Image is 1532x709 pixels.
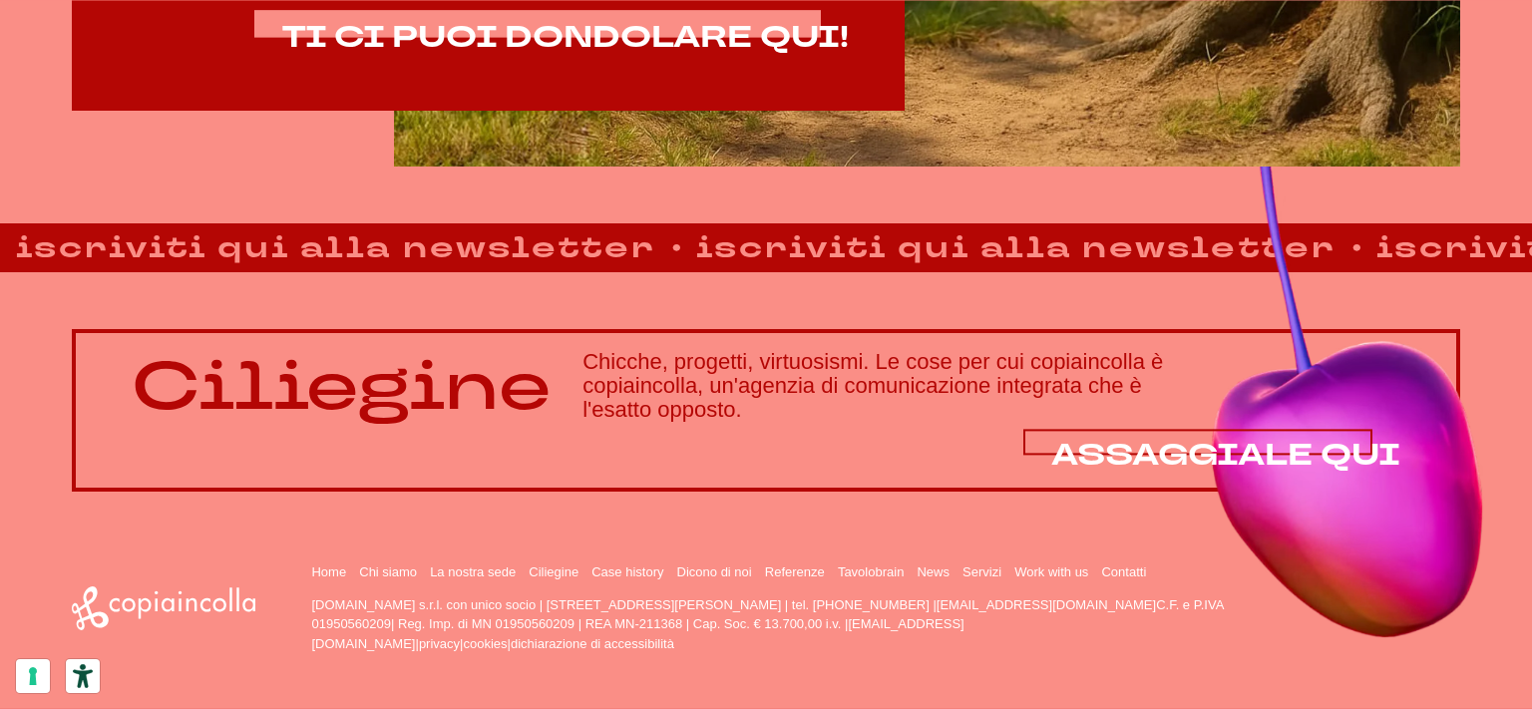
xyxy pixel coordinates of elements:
a: La nostra sede [430,564,516,579]
a: TI CI PUOI DONDOLARE QUI! [282,21,849,54]
a: Referenze [765,564,825,579]
a: Servizi [962,564,1001,579]
a: Work with us [1014,564,1088,579]
a: [EMAIL_ADDRESS][DOMAIN_NAME] [311,616,963,651]
a: Contatti [1101,564,1146,579]
p: Ciliegine [132,349,551,423]
span: TI CI PUOI DONDOLARE QUI! [282,17,849,58]
button: Strumenti di accessibilità [66,659,100,693]
a: dichiarazione di accessibilità [511,636,674,651]
a: Home [311,564,346,579]
p: [DOMAIN_NAME] s.r.l. con unico socio | [STREET_ADDRESS][PERSON_NAME] | tel. [PHONE_NUMBER] | C.F.... [311,595,1231,654]
a: privacy [419,636,460,651]
h3: Chicche, progetti, virtuosismi. Le cose per cui copiaincolla è copiaincolla, un'agenzia di comuni... [582,350,1400,423]
a: [EMAIL_ADDRESS][DOMAIN_NAME] [937,597,1156,612]
a: ASSAGGIALE QUI [1051,439,1400,472]
a: Tavolobrain [838,564,905,579]
a: Case history [591,564,663,579]
a: Dicono di noi [677,564,752,579]
a: Chi siamo [359,564,417,579]
span: ASSAGGIALE QUI [1051,435,1400,476]
strong: iscriviti qui alla newsletter [617,225,1290,270]
a: Ciliegine [529,564,578,579]
a: News [917,564,950,579]
a: cookies [463,636,507,651]
button: Le tue preferenze relative al consenso per le tecnologie di tracciamento [16,659,50,693]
